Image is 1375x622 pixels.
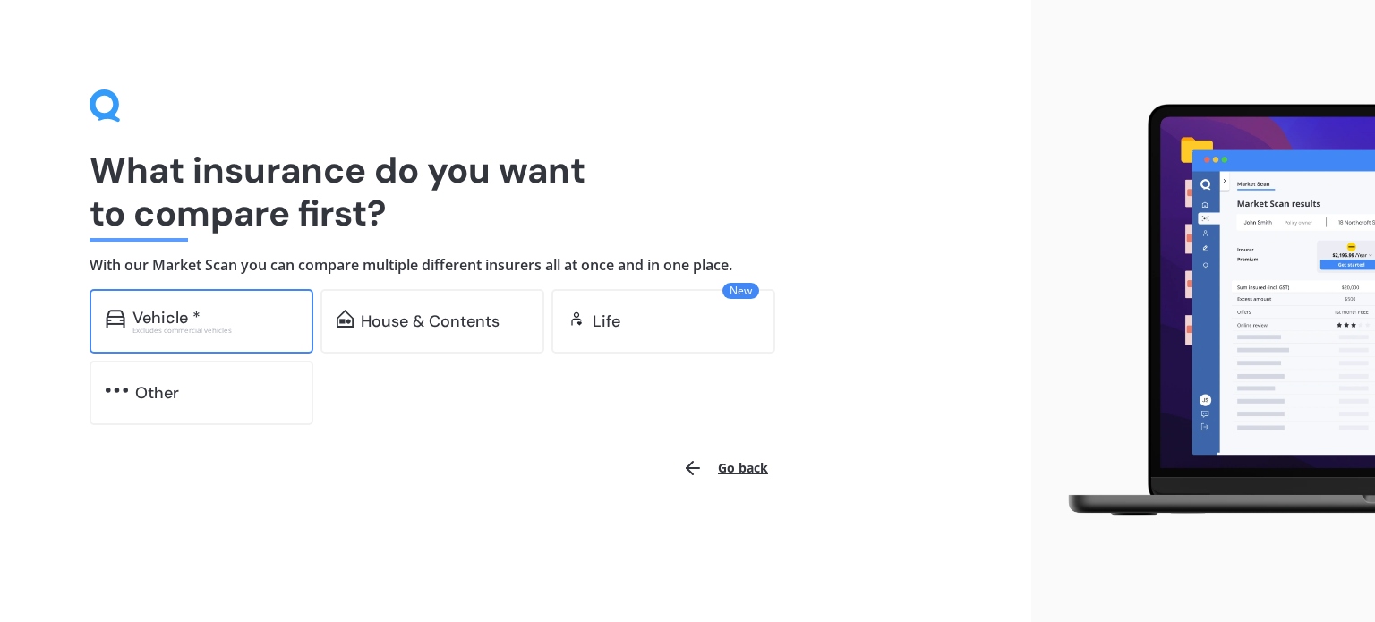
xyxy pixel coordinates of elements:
div: Vehicle * [132,309,201,327]
h1: What insurance do you want to compare first? [90,149,942,234]
img: home-and-contents.b802091223b8502ef2dd.svg [337,310,354,328]
h4: With our Market Scan you can compare multiple different insurers all at once and in one place. [90,256,942,275]
span: New [722,283,759,299]
button: Go back [671,447,779,490]
div: Excludes commercial vehicles [132,327,297,334]
img: other.81dba5aafe580aa69f38.svg [106,381,128,399]
div: Other [135,384,179,402]
div: House & Contents [361,312,500,330]
div: Life [593,312,620,330]
img: life.f720d6a2d7cdcd3ad642.svg [568,310,585,328]
img: car.f15378c7a67c060ca3f3.svg [106,310,125,328]
img: laptop.webp [1046,95,1375,527]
